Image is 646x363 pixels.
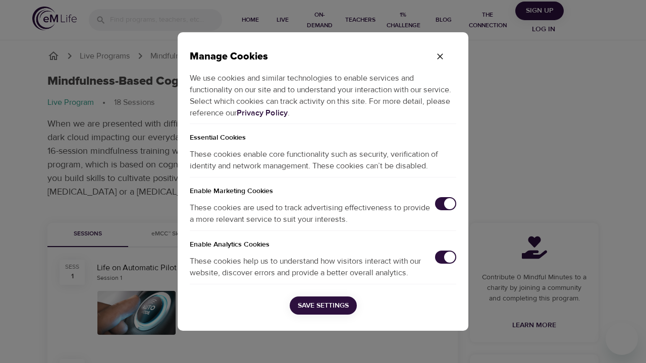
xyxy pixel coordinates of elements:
[190,65,456,124] p: We use cookies and similar technologies to enable services and functionality on our site and to u...
[190,144,456,177] p: These cookies enable core functionality such as security, verification of identity and network ma...
[190,256,435,279] p: These cookies help us to understand how visitors interact with our website, discover errors and p...
[298,299,349,312] span: Save Settings
[290,296,357,315] button: Save Settings
[190,231,456,251] h5: Enable Analytics Cookies
[190,48,424,65] p: Manage Cookies
[190,124,456,144] p: Essential Cookies
[190,177,456,197] h5: Enable Marketing Cookies
[237,108,288,118] a: Privacy Policy
[190,202,435,225] p: These cookies are used to track advertising effectiveness to provide a more relevant service to s...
